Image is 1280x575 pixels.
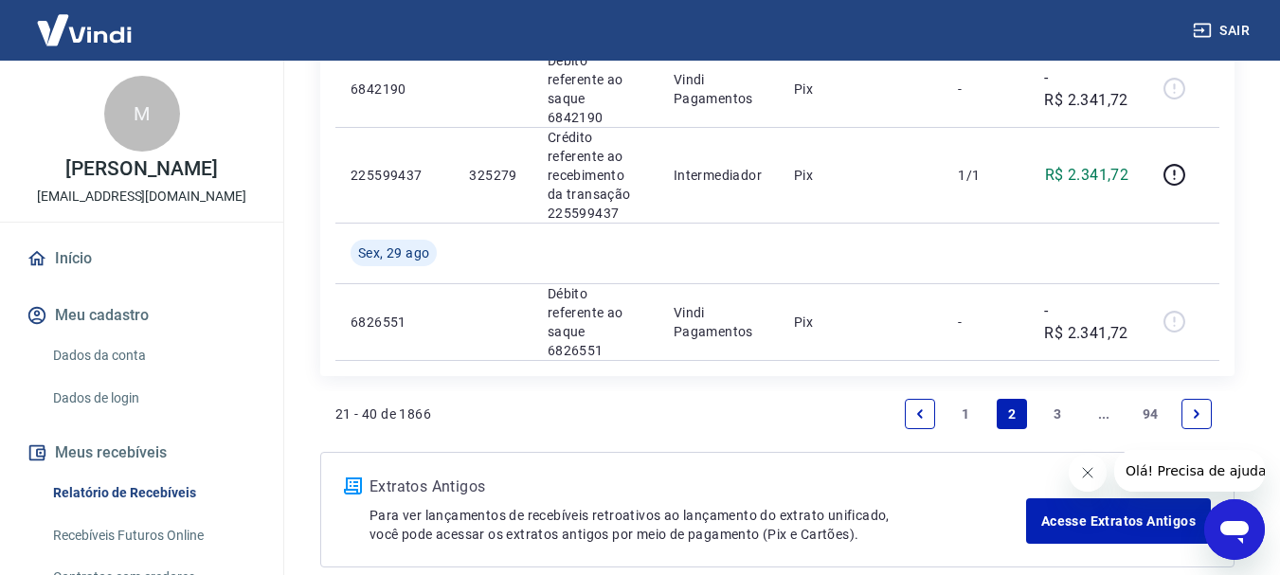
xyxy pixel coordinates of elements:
a: Previous page [905,399,935,429]
a: Page 3 [1043,399,1073,429]
p: - [958,80,1014,99]
a: Page 94 [1135,399,1166,429]
a: Dados de login [45,379,261,418]
div: M [104,76,180,152]
a: Jump forward [1089,399,1119,429]
p: Intermediador [674,166,764,185]
button: Meus recebíveis [23,432,261,474]
p: Para ver lançamentos de recebíveis retroativos ao lançamento do extrato unificado, você pode aces... [370,506,1026,544]
p: Crédito referente ao recebimento da transação 225599437 [548,128,643,223]
button: Sair [1189,13,1257,48]
p: -R$ 2.341,72 [1044,299,1128,345]
p: 325279 [469,166,516,185]
p: Extratos Antigos [370,476,1026,498]
p: [EMAIL_ADDRESS][DOMAIN_NAME] [37,187,246,207]
p: 225599437 [351,166,439,185]
iframe: Fechar mensagem [1069,454,1107,492]
p: Pix [794,313,928,332]
p: [PERSON_NAME] [65,159,217,179]
p: Pix [794,80,928,99]
img: ícone [344,477,362,494]
iframe: Botão para abrir a janela de mensagens [1204,499,1265,560]
p: Vindi Pagamentos [674,70,764,108]
p: Vindi Pagamentos [674,303,764,341]
p: R$ 2.341,72 [1045,164,1128,187]
p: Débito referente ao saque 6842190 [548,51,643,127]
a: Relatório de Recebíveis [45,474,261,512]
p: 1/1 [958,166,1014,185]
a: Início [23,238,261,279]
p: -R$ 2.341,72 [1044,66,1128,112]
a: Next page [1181,399,1212,429]
p: - [958,313,1014,332]
ul: Pagination [897,391,1219,437]
p: Débito referente ao saque 6826551 [548,284,643,360]
a: Acesse Extratos Antigos [1026,498,1211,544]
p: 21 - 40 de 1866 [335,404,431,423]
a: Recebíveis Futuros Online [45,516,261,555]
p: 6842190 [351,80,439,99]
button: Meu cadastro [23,295,261,336]
span: Sex, 29 ago [358,243,429,262]
p: 6826551 [351,313,439,332]
a: Page 1 [951,399,982,429]
img: Vindi [23,1,146,59]
a: Dados da conta [45,336,261,375]
span: Olá! Precisa de ajuda? [11,13,159,28]
p: Pix [794,166,928,185]
a: Page 2 is your current page [997,399,1027,429]
iframe: Mensagem da empresa [1114,450,1265,492]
